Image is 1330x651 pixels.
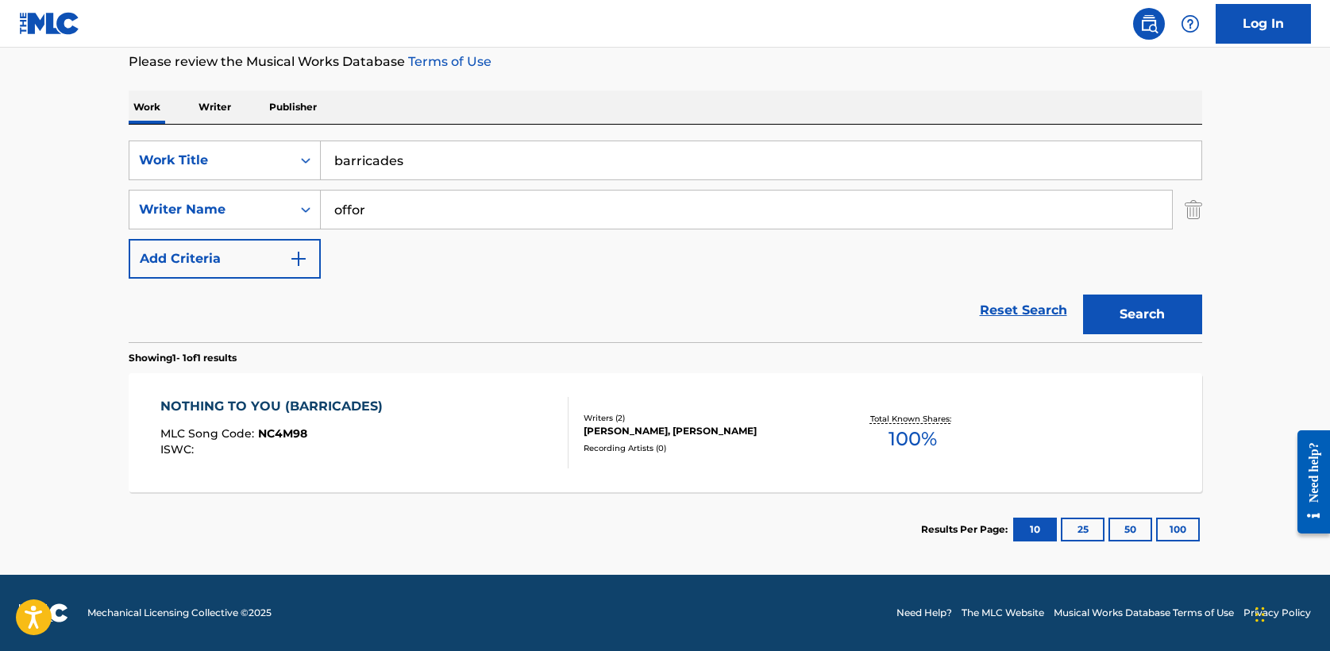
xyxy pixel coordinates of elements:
[870,413,955,425] p: Total Known Shares:
[1243,606,1311,620] a: Privacy Policy
[194,91,236,124] p: Writer
[160,397,391,416] div: NOTHING TO YOU (BARRICADES)
[1185,190,1202,229] img: Delete Criterion
[1156,518,1200,541] button: 100
[1083,295,1202,334] button: Search
[1108,518,1152,541] button: 50
[1061,518,1104,541] button: 25
[1139,14,1158,33] img: search
[160,426,258,441] span: MLC Song Code :
[289,249,308,268] img: 9d2ae6d4665cec9f34b9.svg
[264,91,322,124] p: Publisher
[139,151,282,170] div: Work Title
[129,373,1202,492] a: NOTHING TO YOU (BARRICADES)MLC Song Code:NC4M98ISWC:Writers (2)[PERSON_NAME], [PERSON_NAME]Record...
[1054,606,1234,620] a: Musical Works Database Terms of Use
[1216,4,1311,44] a: Log In
[129,141,1202,342] form: Search Form
[584,424,823,438] div: [PERSON_NAME], [PERSON_NAME]
[139,200,282,219] div: Writer Name
[258,426,307,441] span: NC4M98
[129,351,237,365] p: Showing 1 - 1 of 1 results
[1251,575,1330,651] iframe: Chat Widget
[87,606,272,620] span: Mechanical Licensing Collective © 2025
[129,91,165,124] p: Work
[921,522,1012,537] p: Results Per Page:
[584,442,823,454] div: Recording Artists ( 0 )
[962,606,1044,620] a: The MLC Website
[584,412,823,424] div: Writers ( 2 )
[889,425,937,453] span: 100 %
[1013,518,1057,541] button: 10
[972,293,1075,328] a: Reset Search
[1286,418,1330,546] iframe: Resource Center
[896,606,952,620] a: Need Help?
[1255,591,1265,638] div: Drag
[1181,14,1200,33] img: help
[160,442,198,456] span: ISWC :
[405,54,492,69] a: Terms of Use
[19,12,80,35] img: MLC Logo
[1174,8,1206,40] div: Help
[19,603,68,622] img: logo
[129,239,321,279] button: Add Criteria
[1133,8,1165,40] a: Public Search
[129,52,1202,71] p: Please review the Musical Works Database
